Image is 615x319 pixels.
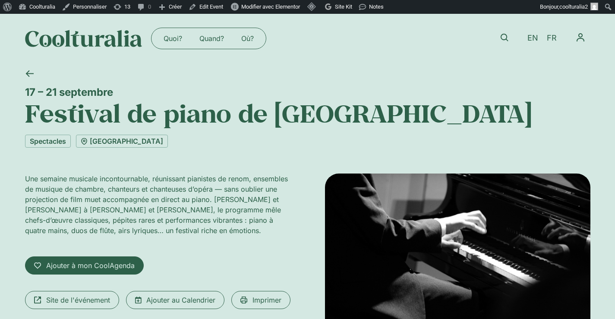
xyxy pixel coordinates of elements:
span: Site de l'événement [46,295,110,305]
a: Site de l'événement [25,291,119,309]
a: FR [542,32,561,44]
button: Permuter le menu [571,28,590,47]
a: Quand? [191,32,233,45]
a: Quoi? [155,32,191,45]
a: Où? [233,32,262,45]
a: [GEOGRAPHIC_DATA] [76,135,168,148]
a: Ajouter à mon CoolAgenda [25,256,144,275]
span: EN [527,34,538,43]
a: Ajouter au Calendrier [126,291,224,309]
p: Une semaine musicale incontournable, réunissant pianistes de renom, ensembles de musique de chamb... [25,174,290,236]
nav: Menu [571,28,590,47]
span: Imprimer [252,295,281,305]
div: 17 – 21 septembre [25,86,590,98]
a: Imprimer [231,291,290,309]
span: Site Kit [335,3,352,10]
span: coolturalia2 [559,3,588,10]
span: FR [547,34,557,43]
span: Modifier avec Elementor [241,3,300,10]
h1: Festival de piano de [GEOGRAPHIC_DATA] [25,98,590,128]
span: Ajouter au Calendrier [146,295,215,305]
nav: Menu [155,32,262,45]
span: Ajouter à mon CoolAgenda [46,260,135,271]
a: Spectacles [25,135,71,148]
a: EN [523,32,542,44]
